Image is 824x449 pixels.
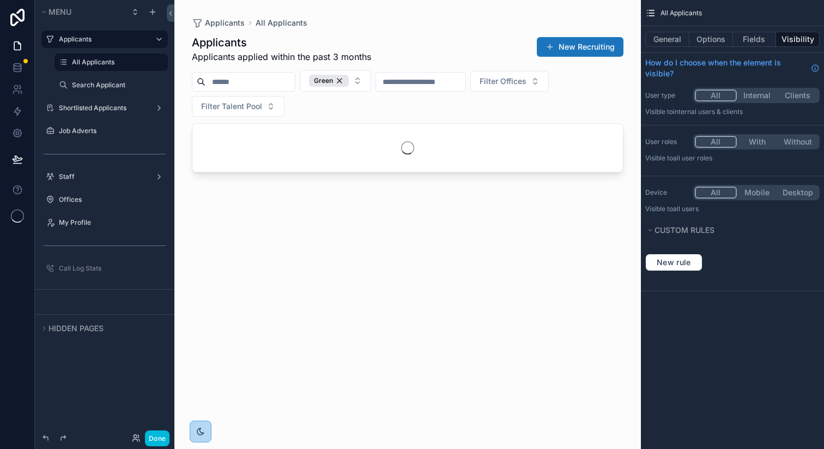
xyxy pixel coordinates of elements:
span: Custom rules [655,225,714,235]
span: Internal users & clients [673,107,743,116]
button: All [695,89,737,101]
label: Staff [59,172,146,181]
label: Search Applicant [72,81,161,89]
button: General [645,32,689,47]
label: Job Adverts [59,127,161,135]
button: Menu [39,4,124,20]
button: Mobile [737,187,778,199]
span: All Applicants [661,9,702,17]
label: Call Log Stats [59,264,161,273]
span: New rule [652,258,695,267]
label: User roles [645,137,689,146]
p: Visible to [645,107,820,116]
button: New rule [645,254,702,271]
button: Clients [777,89,818,101]
button: All [695,136,737,148]
label: Shortlisted Applicants [59,104,146,112]
button: Custom rules [645,223,813,238]
p: Visible to [645,154,820,163]
span: all users [673,205,699,213]
button: Fields [733,32,777,47]
button: Done [145,430,169,446]
span: Hidden pages [49,324,104,333]
a: How do I choose when the element is visible? [645,57,820,79]
button: With [737,136,778,148]
button: Internal [737,89,778,101]
label: Applicants [59,35,146,44]
button: All [695,187,737,199]
button: Hidden pages [39,321,163,336]
label: User type [645,91,689,100]
button: Without [777,136,818,148]
label: Offices [59,195,161,204]
label: Device [645,188,689,197]
button: Visibility [776,32,820,47]
label: My Profile [59,218,161,227]
span: Menu [49,7,71,16]
span: All user roles [673,154,712,162]
span: How do I choose when the element is visible? [645,57,807,79]
button: Desktop [777,187,818,199]
button: Options [689,32,733,47]
p: Visible to [645,205,820,213]
label: All Applicants [72,58,161,67]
